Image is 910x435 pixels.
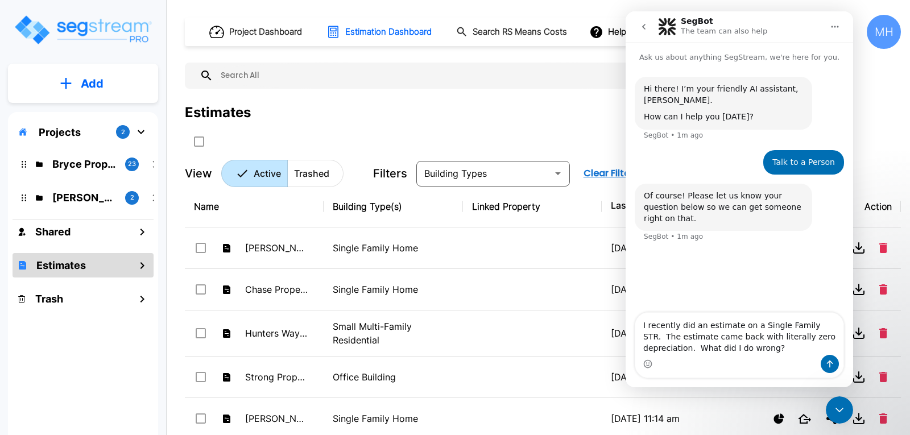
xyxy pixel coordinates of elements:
p: Projects [39,125,81,140]
p: [DATE] 11:14 am [611,412,731,425]
h1: Project Dashboard [229,26,302,39]
p: Chase Property [245,283,308,296]
th: Building Type(s) [324,186,462,227]
h1: Trash [35,291,63,306]
button: Open New Tab [793,409,816,428]
p: Strong Property [245,370,308,384]
div: Estimates [185,102,251,123]
h1: Shared [35,224,71,239]
p: [DATE] 02:43 pm [611,241,731,255]
button: Delete [875,324,892,343]
p: Hunters Way Complez [245,326,308,340]
h1: Estimation Dashboard [345,26,432,39]
p: Bryce Properties [52,156,116,172]
input: Building Types [420,165,548,181]
p: View [185,165,212,182]
button: SelectAll [188,130,210,153]
p: [PERSON_NAME][GEOGRAPHIC_DATA] [245,241,308,255]
p: Active [254,167,281,180]
div: MH [867,15,901,49]
button: Delete [875,367,892,387]
button: Download [847,366,870,388]
input: Search All [213,63,680,89]
p: [DATE] 11:27 am [611,326,731,340]
button: Clear Filters [579,162,643,185]
button: Delete [875,409,892,428]
p: 2 [121,127,125,137]
button: Estimation Dashboard [322,20,438,44]
button: Add [8,67,158,100]
img: Logo [13,14,152,46]
p: [PERSON_NAME][GEOGRAPHIC_DATA][PERSON_NAME] [245,412,308,425]
button: Download [847,237,870,259]
button: Delete [875,280,892,299]
button: Active [221,160,288,187]
p: Trashed [294,167,329,180]
p: Small Multi-Family Residential [333,320,453,347]
button: Download [847,278,870,301]
h1: Estimates [36,258,86,273]
p: [DATE] 11:19 am [611,370,731,384]
p: Single Family Home [333,412,453,425]
p: Single Family Home [333,241,453,255]
th: Last Modified [602,186,741,227]
button: Project Dashboard [205,19,308,44]
p: Romero Properties [52,190,116,205]
p: 2 [130,193,134,202]
button: Search RS Means Costs [452,21,573,43]
div: Platform [221,160,344,187]
button: Open [550,165,566,181]
button: Show Ranges [769,409,789,429]
p: Add [81,75,104,92]
p: Single Family Home [333,283,453,296]
p: Office Building [333,370,453,384]
h1: Search RS Means Costs [473,26,567,39]
p: 23 [128,159,136,169]
iframe: Intercom live chat [626,11,853,387]
button: Help Center [587,21,660,43]
iframe: Intercom live chat [826,396,853,424]
p: [DATE] 09:32 am [611,283,731,296]
button: Delete [875,238,892,258]
button: Download [847,322,870,345]
button: Share [820,407,843,430]
th: Linked Property [463,186,602,227]
button: Download [847,407,870,430]
div: Name [194,200,315,213]
button: Trashed [287,160,344,187]
p: Filters [373,165,407,182]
